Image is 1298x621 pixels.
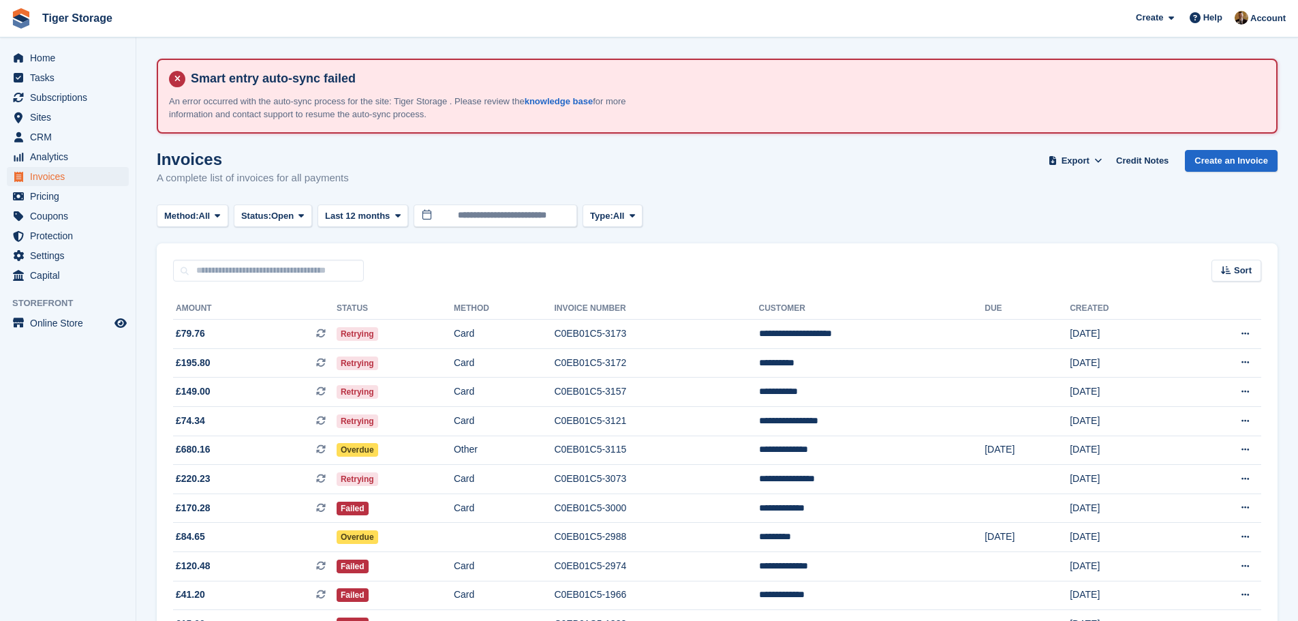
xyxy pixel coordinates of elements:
[7,266,129,285] a: menu
[199,209,211,223] span: All
[985,436,1070,465] td: [DATE]
[176,356,211,370] span: £195.80
[554,551,758,581] td: C0EB01C5-2974
[1070,551,1180,581] td: [DATE]
[234,205,312,227] button: Status: Open
[30,147,112,166] span: Analytics
[176,472,211,486] span: £220.23
[30,246,112,265] span: Settings
[176,501,211,515] span: £170.28
[454,465,554,494] td: Card
[554,465,758,494] td: C0EB01C5-3073
[157,170,349,186] p: A complete list of invoices for all payments
[176,588,205,602] span: £41.20
[337,327,378,341] span: Retrying
[30,187,112,206] span: Pricing
[454,581,554,610] td: Card
[1070,465,1180,494] td: [DATE]
[554,523,758,552] td: C0EB01C5-2988
[337,588,369,602] span: Failed
[1070,320,1180,349] td: [DATE]
[554,406,758,436] td: C0EB01C5-3121
[554,581,758,610] td: C0EB01C5-1966
[30,167,112,186] span: Invoices
[30,108,112,127] span: Sites
[7,167,129,186] a: menu
[37,7,118,29] a: Tiger Storage
[7,68,129,87] a: menu
[525,96,593,106] a: knowledge base
[337,443,378,457] span: Overdue
[30,266,112,285] span: Capital
[164,209,199,223] span: Method:
[1235,11,1248,25] img: Adam Herbert
[30,226,112,245] span: Protection
[1250,12,1286,25] span: Account
[613,209,625,223] span: All
[454,298,554,320] th: Method
[176,530,205,544] span: £84.65
[985,523,1070,552] td: [DATE]
[1070,348,1180,378] td: [DATE]
[30,207,112,226] span: Coupons
[1203,11,1222,25] span: Help
[30,48,112,67] span: Home
[454,406,554,436] td: Card
[318,205,408,227] button: Last 12 months
[7,108,129,127] a: menu
[590,209,613,223] span: Type:
[454,320,554,349] td: Card
[176,442,211,457] span: £680.16
[176,414,205,428] span: £74.34
[1070,581,1180,610] td: [DATE]
[554,298,758,320] th: Invoice Number
[1070,523,1180,552] td: [DATE]
[176,559,211,573] span: £120.48
[337,560,369,573] span: Failed
[7,88,129,107] a: menu
[325,209,390,223] span: Last 12 months
[112,315,129,331] a: Preview store
[1070,436,1180,465] td: [DATE]
[185,71,1265,87] h4: Smart entry auto-sync failed
[454,436,554,465] td: Other
[337,298,454,320] th: Status
[337,502,369,515] span: Failed
[173,298,337,320] th: Amount
[554,436,758,465] td: C0EB01C5-3115
[7,187,129,206] a: menu
[157,150,349,168] h1: Invoices
[7,207,129,226] a: menu
[7,127,129,147] a: menu
[30,314,112,333] span: Online Store
[1062,154,1090,168] span: Export
[7,314,129,333] a: menu
[271,209,294,223] span: Open
[1070,406,1180,436] td: [DATE]
[241,209,271,223] span: Status:
[157,205,228,227] button: Method: All
[7,147,129,166] a: menu
[11,8,31,29] img: stora-icon-8386f47178a22dfd0bd8f6a31ec36ba5ce8667c1dd55bd0f319d3a0aa187defe.svg
[1136,11,1163,25] span: Create
[1070,298,1180,320] th: Created
[1045,150,1105,172] button: Export
[337,530,378,544] span: Overdue
[30,127,112,147] span: CRM
[7,226,129,245] a: menu
[7,48,129,67] a: menu
[1070,378,1180,407] td: [DATE]
[454,494,554,523] td: Card
[759,298,985,320] th: Customer
[554,494,758,523] td: C0EB01C5-3000
[454,551,554,581] td: Card
[30,68,112,87] span: Tasks
[554,320,758,349] td: C0EB01C5-3173
[454,348,554,378] td: Card
[1070,494,1180,523] td: [DATE]
[454,378,554,407] td: Card
[985,298,1070,320] th: Due
[176,327,205,341] span: £79.76
[554,378,758,407] td: C0EB01C5-3157
[169,95,646,121] p: An error occurred with the auto-sync process for the site: Tiger Storage . Please review the for ...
